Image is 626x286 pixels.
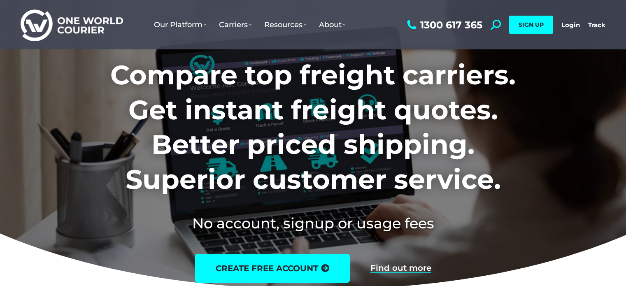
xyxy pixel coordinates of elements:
[370,264,431,273] a: Find out more
[154,20,207,29] span: Our Platform
[588,21,605,29] a: Track
[148,12,213,37] a: Our Platform
[56,213,570,233] h2: No account, signup or usage fees
[313,12,352,37] a: About
[195,254,350,283] a: create free account
[319,20,346,29] span: About
[213,12,258,37] a: Carriers
[509,16,553,34] a: SIGN UP
[21,8,123,42] img: One World Courier
[56,58,570,197] h1: Compare top freight carriers. Get instant freight quotes. Better priced shipping. Superior custom...
[405,20,482,30] a: 1300 617 365
[219,20,252,29] span: Carriers
[561,21,580,29] a: Login
[264,20,307,29] span: Resources
[258,12,313,37] a: Resources
[519,21,544,28] span: SIGN UP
